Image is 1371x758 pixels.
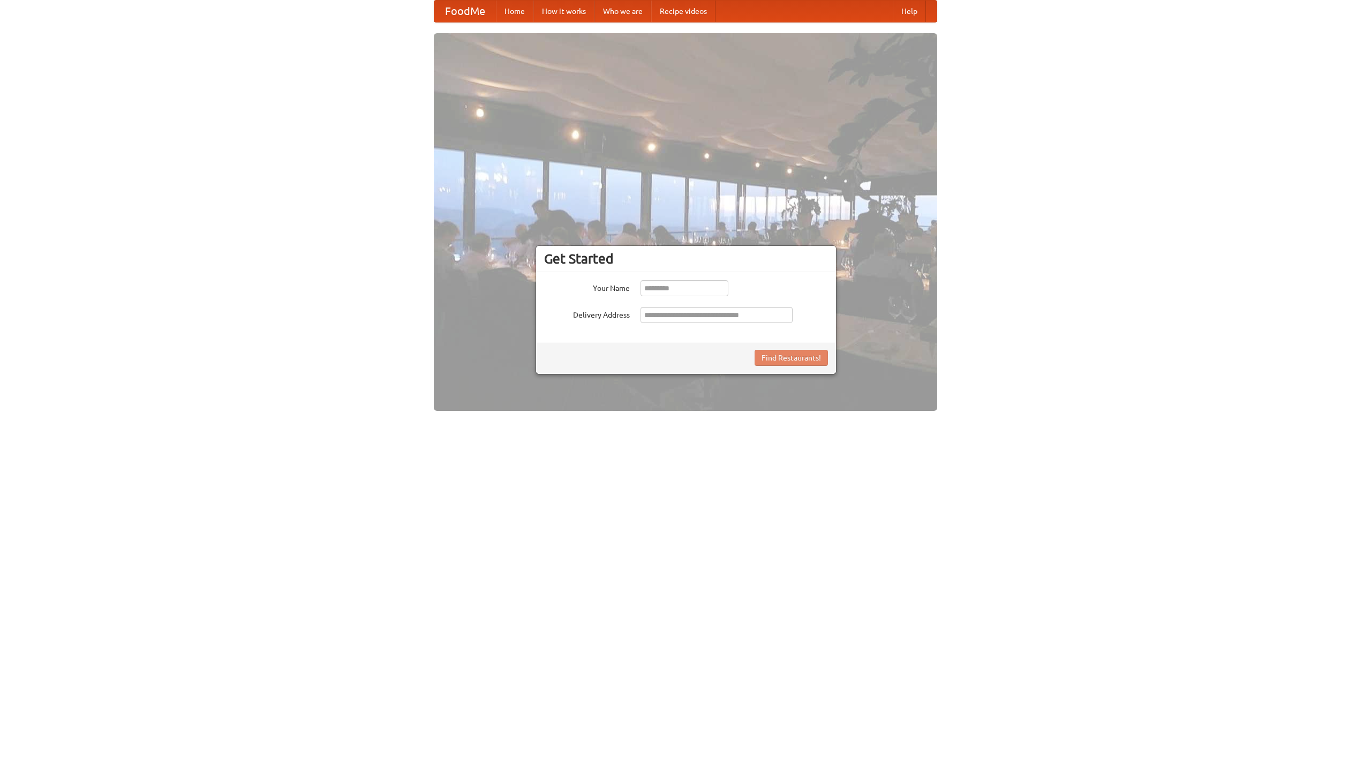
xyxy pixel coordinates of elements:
h3: Get Started [544,251,828,267]
a: Who we are [594,1,651,22]
label: Delivery Address [544,307,630,320]
button: Find Restaurants! [755,350,828,366]
label: Your Name [544,280,630,294]
a: FoodMe [434,1,496,22]
a: Home [496,1,533,22]
a: Help [893,1,926,22]
a: How it works [533,1,594,22]
a: Recipe videos [651,1,715,22]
